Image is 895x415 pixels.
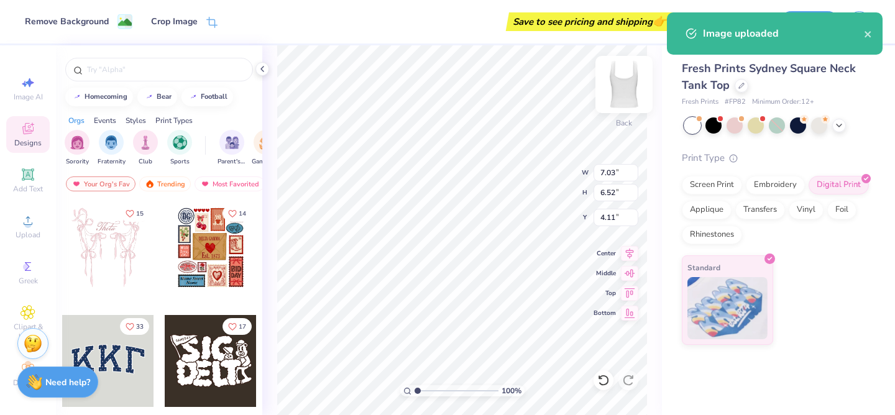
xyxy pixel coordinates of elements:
div: Rhinestones [682,226,742,244]
span: Add Text [13,184,43,194]
span: Upload [16,230,40,240]
div: filter for Parent's Weekend [218,130,246,166]
span: 15 [136,211,144,217]
span: 33 [136,324,144,330]
button: Like [223,318,252,335]
button: filter button [218,130,246,166]
button: Like [120,318,149,335]
button: Like [223,205,252,222]
div: Back [616,117,632,129]
span: Minimum Order: 12 + [752,97,814,107]
div: Print Types [155,115,193,126]
span: 14 [239,211,246,217]
button: filter button [252,130,280,166]
span: 17 [239,324,246,330]
img: Sports Image [173,135,187,150]
div: homecoming [85,93,127,100]
button: homecoming [65,88,133,106]
span: Fraternity [98,157,126,166]
span: Designs [14,138,42,148]
div: Digital Print [809,176,869,194]
img: trend_line.gif [144,93,154,101]
img: trend_line.gif [188,93,198,101]
input: Untitled Design [679,9,771,34]
button: bear [137,88,177,106]
img: trending.gif [145,180,155,188]
div: Applique [682,201,732,219]
span: Sorority [66,157,89,166]
span: Top [594,289,616,298]
span: Parent's Weekend [218,157,246,166]
span: Image AI [14,92,43,102]
div: filter for Game Day [252,130,280,166]
div: Crop Image [151,15,198,28]
button: filter button [65,130,89,166]
div: Screen Print [682,176,742,194]
img: Club Image [139,135,152,150]
span: Standard [687,261,720,274]
div: Transfers [735,201,785,219]
div: Save to see pricing and shipping [509,12,670,31]
div: Print Type [682,151,870,165]
div: bear [157,93,172,100]
span: Greek [19,276,38,286]
img: most_fav.gif [200,180,210,188]
button: close [864,26,873,41]
img: Standard [687,277,768,339]
span: Bottom [594,309,616,317]
span: Game Day [252,157,280,166]
img: Fraternity Image [104,135,118,150]
img: most_fav.gif [71,180,81,188]
input: Try "Alpha" [86,63,245,76]
img: trend_line.gif [72,93,82,101]
div: Remove Background [25,15,109,28]
button: filter button [133,130,158,166]
div: Vinyl [789,201,824,219]
span: Decorate [13,378,43,388]
strong: Need help? [45,376,90,388]
div: filter for Sorority [65,130,89,166]
img: Back [599,60,649,109]
div: filter for Sports [167,130,192,166]
div: Most Favorited [195,176,265,191]
img: Sorority Image [70,135,85,150]
div: filter for Fraternity [98,130,126,166]
button: filter button [167,130,192,166]
img: Game Day Image [259,135,273,150]
button: Like [120,205,149,222]
span: Middle [594,269,616,278]
span: Fresh Prints [682,97,718,107]
span: Club [139,157,152,166]
span: Sports [170,157,190,166]
div: Your Org's Fav [66,176,135,191]
span: 100 % [502,385,521,396]
div: Image uploaded [703,26,864,41]
span: # FP82 [725,97,746,107]
div: Orgs [68,115,85,126]
div: Foil [827,201,856,219]
img: Parent's Weekend Image [225,135,239,150]
span: 👉 [653,14,666,29]
div: Trending [139,176,191,191]
div: filter for Club [133,130,158,166]
div: Events [94,115,116,126]
span: Clipart & logos [6,322,50,342]
div: Styles [126,115,146,126]
button: filter button [98,130,126,166]
div: football [201,93,227,100]
span: Center [594,249,616,258]
div: Embroidery [746,176,805,194]
button: football [181,88,233,106]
